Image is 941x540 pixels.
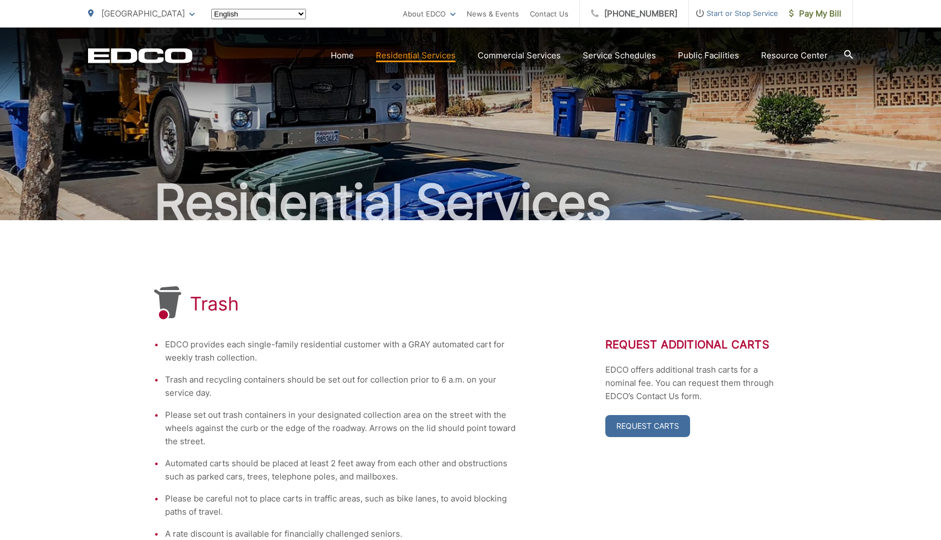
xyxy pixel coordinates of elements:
[165,338,517,364] li: EDCO provides each single-family residential customer with a GRAY automated cart for weekly trash...
[761,49,828,62] a: Resource Center
[165,408,517,448] li: Please set out trash containers in your designated collection area on the street with the wheels ...
[165,373,517,400] li: Trash and recycling containers should be set out for collection prior to 6 a.m. on your service day.
[678,49,739,62] a: Public Facilities
[211,9,306,19] select: Select a language
[789,7,841,20] span: Pay My Bill
[101,8,185,19] span: [GEOGRAPHIC_DATA]
[190,293,239,315] h1: Trash
[165,457,517,483] li: Automated carts should be placed at least 2 feet away from each other and obstructions such as pa...
[88,175,853,230] h2: Residential Services
[403,7,456,20] a: About EDCO
[467,7,519,20] a: News & Events
[165,492,517,519] li: Please be careful not to place carts in traffic areas, such as bike lanes, to avoid blocking path...
[376,49,456,62] a: Residential Services
[530,7,568,20] a: Contact Us
[605,363,787,403] p: EDCO offers additional trash carts for a nominal fee. You can request them through EDCO’s Contact...
[605,415,690,437] a: Request Carts
[605,338,787,351] h2: Request Additional Carts
[478,49,561,62] a: Commercial Services
[331,49,354,62] a: Home
[88,48,193,63] a: EDCD logo. Return to the homepage.
[583,49,656,62] a: Service Schedules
